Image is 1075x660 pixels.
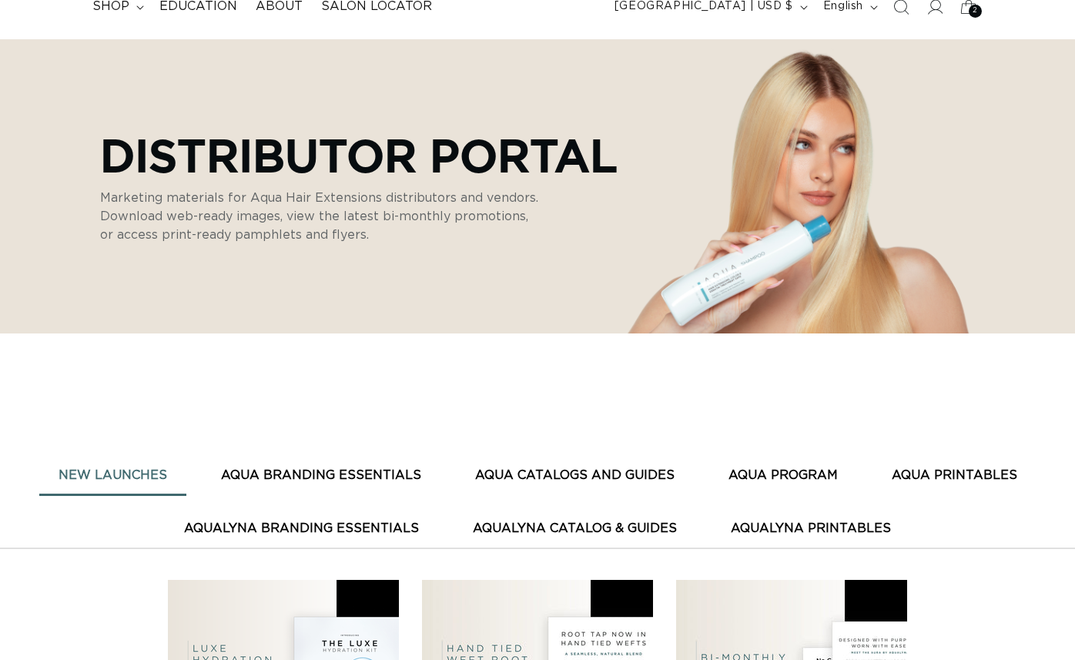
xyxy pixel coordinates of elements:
button: AquaLyna Branding Essentials [165,510,438,548]
button: AQUA PRINTABLES [872,457,1036,494]
button: AQUA PROGRAM [709,457,857,494]
button: AquaLyna Catalog & Guides [454,510,696,548]
p: Distributor Portal [100,129,618,181]
span: 2 [973,5,978,18]
button: New Launches [39,457,186,494]
button: AquaLyna Printables [712,510,910,548]
p: Marketing materials for Aqua Hair Extensions distributors and vendors. Download web-ready images,... [100,189,539,244]
button: AQUA CATALOGS AND GUIDES [456,457,694,494]
button: AQUA BRANDING ESSENTIALS [202,457,440,494]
